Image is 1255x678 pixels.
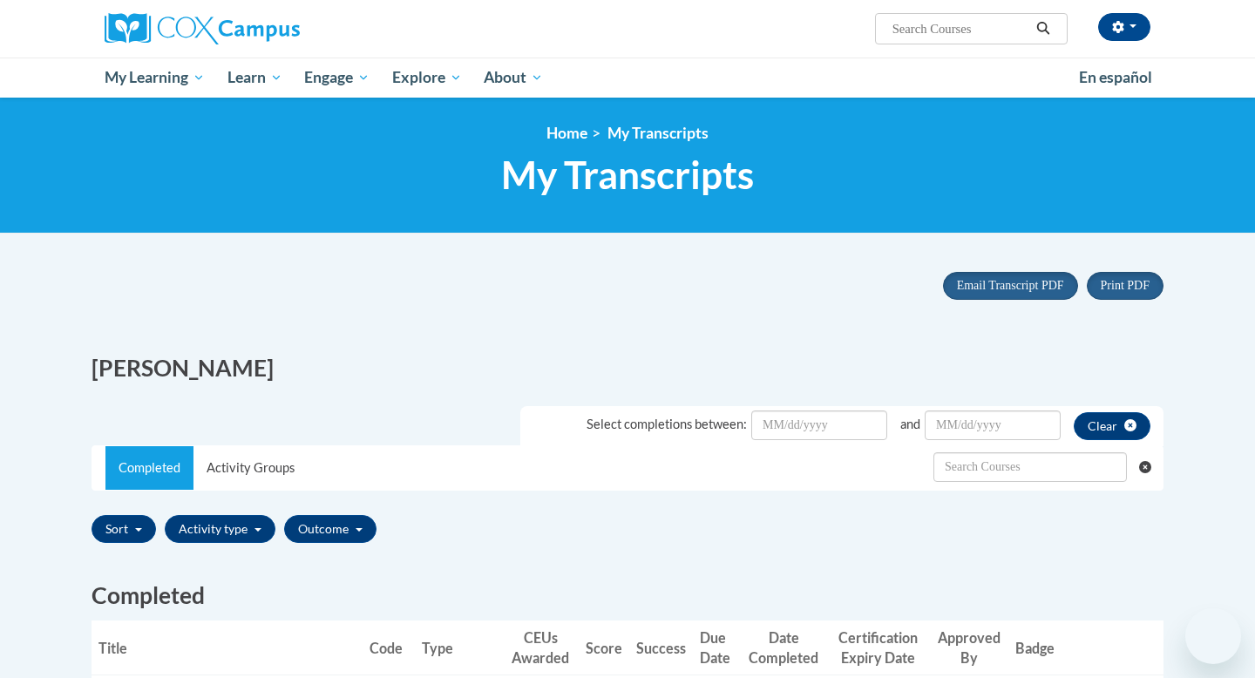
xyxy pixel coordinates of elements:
button: Outcome [284,515,376,543]
a: Activity Groups [193,446,308,490]
img: Cox Campus [105,13,300,44]
h2: Completed [92,580,1163,612]
span: Print PDF [1101,279,1150,292]
a: Learn [216,58,294,98]
input: Search Courses [891,18,1030,39]
a: Engage [293,58,381,98]
button: Email Transcript PDF [943,272,1078,300]
span: Explore [392,67,462,88]
th: Date Completed [740,620,827,675]
a: Explore [381,58,473,98]
button: Account Settings [1098,13,1150,41]
th: Score [579,620,629,675]
input: Date Input [925,410,1061,440]
input: Search Withdrawn Transcripts [933,452,1127,482]
iframe: Button to launch messaging window [1185,608,1241,664]
span: Learn [227,67,282,88]
input: Date Input [751,410,887,440]
button: Sort [92,515,156,543]
span: My Transcripts [607,124,709,142]
div: Main menu [78,58,1177,98]
th: Actions [1062,620,1163,675]
button: Clear searching [1139,446,1163,488]
th: Badge [1008,620,1062,675]
th: Due Date [693,620,741,675]
span: Email Transcript PDF [957,279,1064,292]
th: Title [92,620,363,675]
span: and [900,417,920,431]
span: Engage [304,67,370,88]
span: My Transcripts [501,152,754,198]
th: Success [629,620,693,675]
th: CEUs Awarded [503,620,579,675]
span: En español [1079,68,1152,86]
h2: [PERSON_NAME] [92,352,614,384]
a: Cox Campus [105,13,436,44]
button: clear [1074,412,1150,440]
th: Approved By [929,620,1008,675]
a: Home [546,124,587,142]
a: About [473,58,555,98]
th: Certification Expiry Date [828,620,930,675]
button: Activity type [165,515,275,543]
button: Print PDF [1087,272,1163,300]
span: My Learning [105,67,205,88]
a: My Learning [93,58,216,98]
a: Completed [105,446,193,490]
span: Select completions between: [587,417,747,431]
span: About [484,67,543,88]
button: Search [1030,18,1056,39]
th: Type [415,620,503,675]
a: En español [1068,59,1163,96]
th: Code [363,620,415,675]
